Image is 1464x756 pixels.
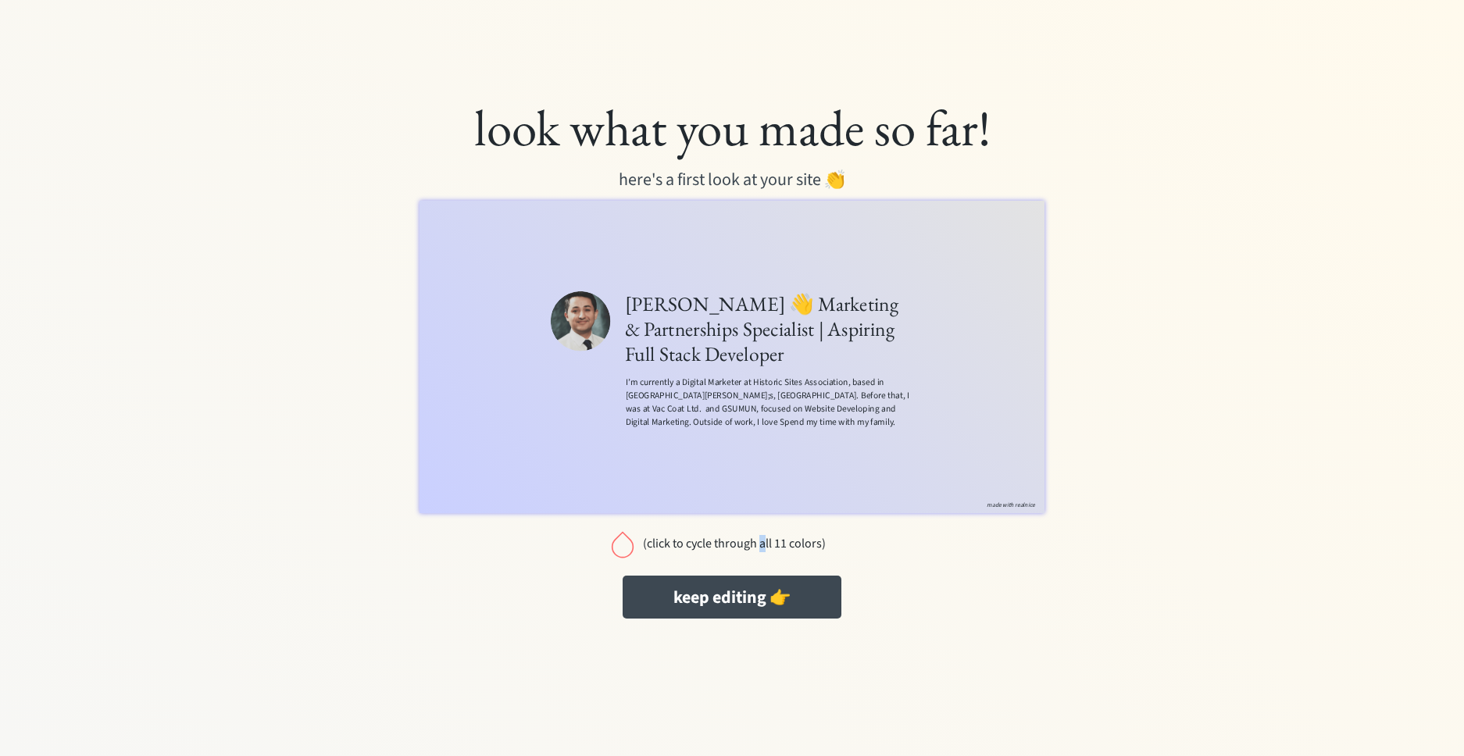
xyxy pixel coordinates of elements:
img: behnam farhadi [205,141,298,235]
button: made with realnice [881,469,967,484]
div: (click to cycle through all 11 colors) [642,537,826,551]
p: I’m currently a Digital Marketer at Historic Sites Association, based in [GEOGRAPHIC_DATA][PERSON... [322,273,769,357]
button: keep editing 👉 [623,576,841,619]
div: look what you made so far! [427,96,1037,159]
h1: [PERSON_NAME] 👋 Marketing & Partnerships Specialist | Aspiring Full Stack Developer [320,141,769,259]
div: here's a first look at your site 👏 [427,167,1037,193]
